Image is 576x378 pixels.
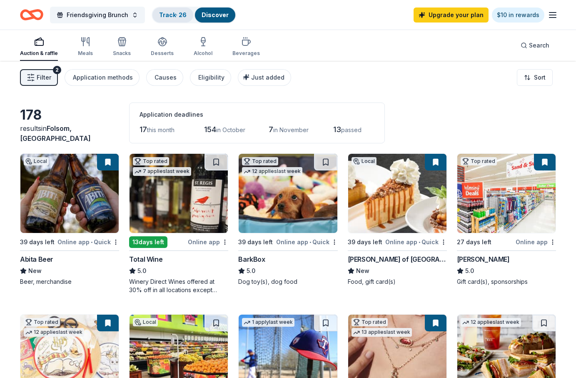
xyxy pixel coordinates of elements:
[492,8,544,23] a: $10 in rewards
[188,237,228,247] div: Online app
[129,153,228,294] a: Image for Total WineTop rated7 applieslast week13days leftOnline appTotal Wine5.0Winery Direct Wi...
[133,157,169,165] div: Top rated
[238,237,273,247] div: 39 days left
[276,237,338,247] div: Online app Quick
[24,157,49,165] div: Local
[24,318,60,326] div: Top rated
[419,239,420,245] span: •
[238,153,337,286] a: Image for BarkBoxTop rated12 applieslast week39 days leftOnline app•QuickBarkBox5.0Dog toy(s), do...
[356,266,369,276] span: New
[67,10,128,20] span: Friendsgiving Brunch
[57,237,119,247] div: Online app Quick
[78,33,93,61] button: Meals
[133,167,191,176] div: 7 applies last week
[20,50,58,57] div: Auction & raffle
[348,278,447,286] div: Food, gift card(s)
[78,50,93,57] div: Meals
[20,237,55,247] div: 39 days left
[517,69,553,86] button: Sort
[216,126,245,133] span: in October
[232,33,260,61] button: Beverages
[129,278,228,294] div: Winery Direct Wines offered at 30% off in all locations except [GEOGRAPHIC_DATA], [GEOGRAPHIC_DAT...
[20,254,53,264] div: Abita Beer
[251,74,284,81] span: Just added
[204,125,216,134] span: 154
[20,124,91,143] span: Folsom, [GEOGRAPHIC_DATA]
[232,50,260,57] div: Beverages
[352,328,412,337] div: 13 applies last week
[147,126,175,133] span: this month
[137,266,146,276] span: 5.0
[20,278,119,286] div: Beer, merchandise
[457,154,556,233] img: Image for Winn-Dixie
[348,237,382,247] div: 39 days left
[20,154,119,233] img: Image for Abita Beer
[146,69,183,86] button: Causes
[133,318,158,326] div: Local
[457,237,491,247] div: 27 days left
[194,33,212,61] button: Alcohol
[140,125,147,134] span: 17
[20,107,119,123] div: 178
[20,124,91,143] span: in
[238,69,291,86] button: Just added
[113,50,131,57] div: Snacks
[20,33,58,61] button: Auction & raffle
[28,266,42,276] span: New
[151,50,174,57] div: Desserts
[238,278,337,286] div: Dog toy(s), dog food
[461,318,521,327] div: 12 applies last week
[516,237,556,247] div: Online app
[385,237,447,247] div: Online app Quick
[20,69,58,86] button: Filter2
[348,254,447,264] div: [PERSON_NAME] of [GEOGRAPHIC_DATA]
[65,69,140,86] button: Application methods
[151,33,174,61] button: Desserts
[20,153,119,286] a: Image for Abita BeerLocal39 days leftOnline app•QuickAbita BeerNewBeer, merchandise
[309,239,311,245] span: •
[238,254,265,264] div: BarkBox
[155,73,177,83] div: Causes
[130,154,228,233] img: Image for Total Wine
[465,266,474,276] span: 5.0
[348,153,447,286] a: Image for Copeland's of New OrleansLocal39 days leftOnline app•Quick[PERSON_NAME] of [GEOGRAPHIC_...
[140,110,374,120] div: Application deadlines
[91,239,92,245] span: •
[198,73,224,83] div: Eligibility
[348,154,446,233] img: Image for Copeland's of New Orleans
[190,69,231,86] button: Eligibility
[37,73,51,83] span: Filter
[242,167,302,176] div: 12 applies last week
[461,157,497,165] div: Top rated
[457,153,556,286] a: Image for Winn-DixieTop rated27 days leftOnline app[PERSON_NAME]5.0Gift card(s), sponsorships
[242,318,294,327] div: 1 apply last week
[129,254,162,264] div: Total Wine
[273,126,309,133] span: in November
[247,266,255,276] span: 5.0
[242,157,278,165] div: Top rated
[152,7,236,23] button: Track· 26Discover
[159,11,187,18] a: Track· 26
[20,123,119,143] div: results
[352,157,377,165] div: Local
[269,125,273,134] span: 7
[352,318,388,326] div: Top rated
[333,125,341,134] span: 13
[341,126,362,133] span: passed
[457,278,556,286] div: Gift card(s), sponsorships
[24,328,84,337] div: 12 applies last week
[129,236,167,248] div: 13 days left
[73,73,133,83] div: Application methods
[529,40,549,50] span: Search
[50,7,145,23] button: Friendsgiving Brunch
[20,5,43,25] a: Home
[202,11,229,18] a: Discover
[414,8,489,23] a: Upgrade your plan
[194,50,212,57] div: Alcohol
[239,154,337,233] img: Image for BarkBox
[457,254,510,264] div: [PERSON_NAME]
[534,73,546,83] span: Sort
[514,37,556,54] button: Search
[113,33,131,61] button: Snacks
[53,66,61,74] div: 2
